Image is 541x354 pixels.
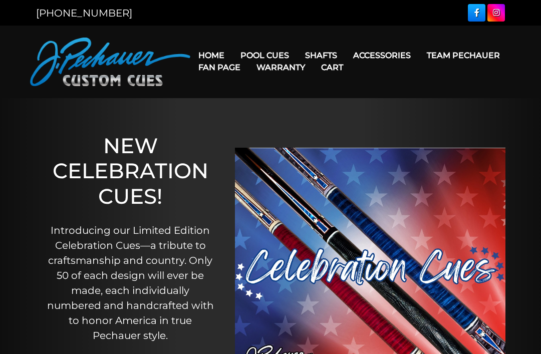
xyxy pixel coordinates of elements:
a: Team Pechauer [419,43,508,68]
a: Pool Cues [232,43,297,68]
a: Fan Page [190,55,248,80]
a: Accessories [345,43,419,68]
a: Home [190,43,232,68]
img: Pechauer Custom Cues [30,38,190,86]
p: Introducing our Limited Edition Celebration Cues—a tribute to craftsmanship and country. Only 50 ... [46,223,215,343]
h1: NEW CELEBRATION CUES! [46,133,215,209]
a: Cart [313,55,351,80]
a: Shafts [297,43,345,68]
a: [PHONE_NUMBER] [36,7,132,19]
a: Warranty [248,55,313,80]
